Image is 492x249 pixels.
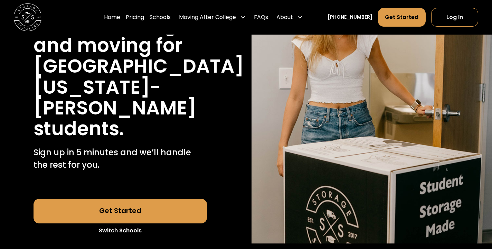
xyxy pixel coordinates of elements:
[126,8,144,27] a: Pricing
[34,223,207,238] a: Switch Schools
[34,56,244,118] h1: [GEOGRAPHIC_DATA][US_STATE]-[PERSON_NAME]
[14,3,41,31] img: Storage Scholars main logo
[328,13,372,21] a: [PHONE_NUMBER]
[254,8,268,27] a: FAQs
[431,8,478,27] a: Log In
[179,13,236,21] div: Moving After College
[34,146,207,171] p: Sign up in 5 minutes and we’ll handle the rest for you.
[274,8,305,27] div: About
[176,8,248,27] div: Moving After College
[34,199,207,224] a: Get Started
[276,13,293,21] div: About
[14,3,41,31] a: home
[378,8,426,27] a: Get Started
[150,8,171,27] a: Schools
[34,118,124,139] h1: students.
[104,8,120,27] a: Home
